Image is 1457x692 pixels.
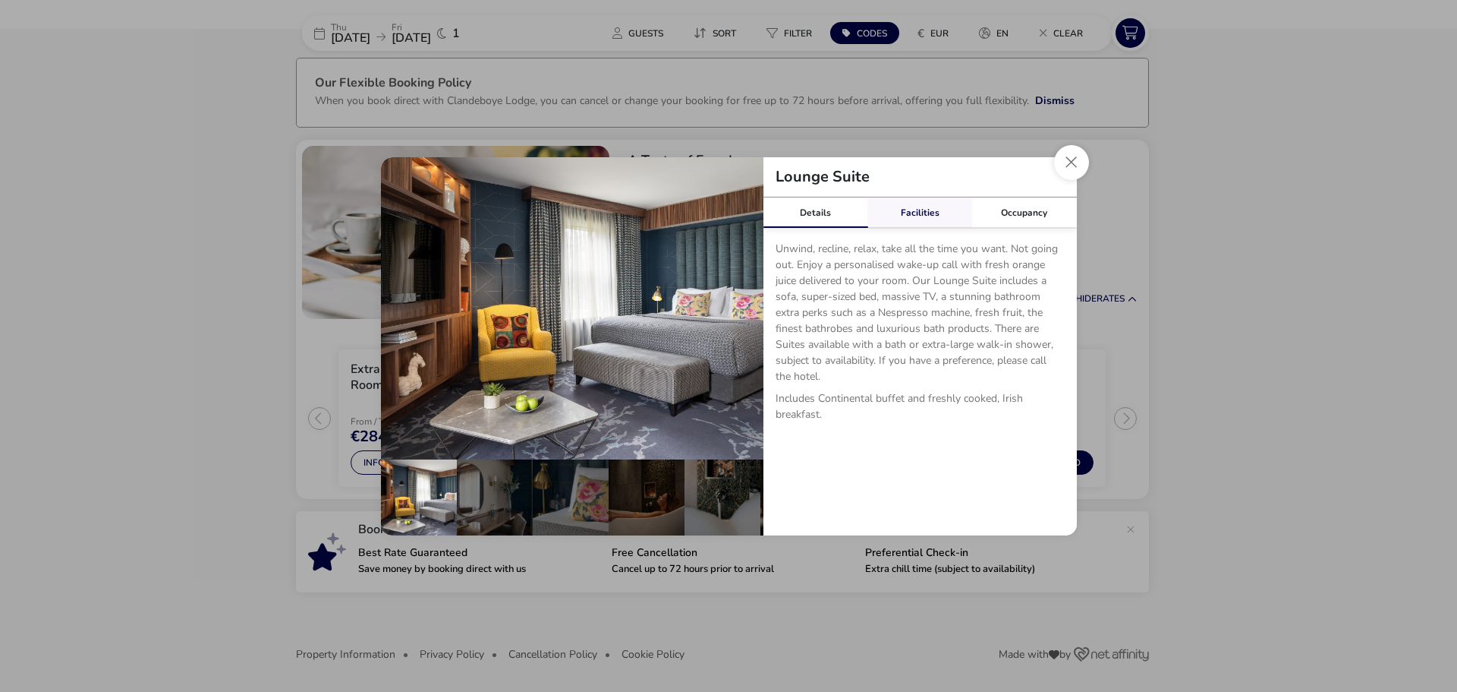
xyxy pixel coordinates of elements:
p: Unwind, recline, relax, take all the time you want. Not going out. Enjoy a personalised wake-up c... [776,241,1065,390]
div: Details [763,197,868,228]
p: Includes Continental buffet and freshly cooked, Irish breakfast. [776,390,1065,428]
div: details [381,157,1077,536]
div: Occupancy [972,197,1077,228]
img: 673552afe1a8fe09362739fc6a7b70e570782ea7df393f14647c41bce0c68dbd [381,157,763,460]
h2: Lounge Suite [763,169,882,185]
button: Close dialog [1054,145,1089,180]
div: Facilities [867,197,972,228]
